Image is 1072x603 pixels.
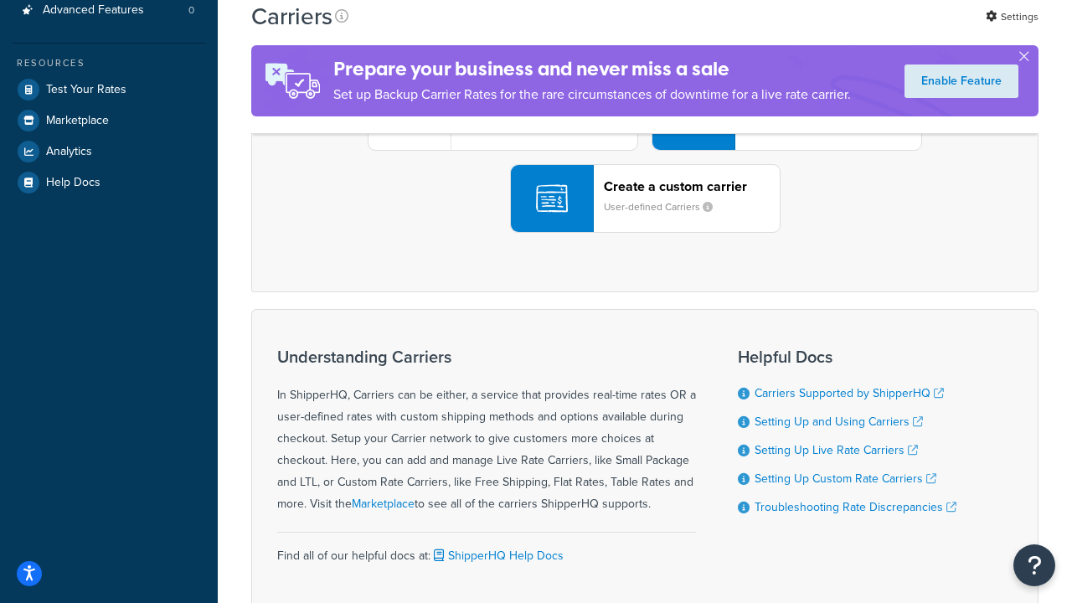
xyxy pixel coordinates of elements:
button: Create a custom carrierUser-defined Carriers [510,164,781,233]
span: Marketplace [46,114,109,128]
button: Open Resource Center [1013,544,1055,586]
a: Analytics [13,137,205,167]
img: icon-carrier-custom-c93b8a24.svg [536,183,568,214]
span: Advanced Features [43,3,144,18]
a: Setting Up Custom Rate Carriers [755,470,936,487]
img: ad-rules-rateshop-fe6ec290ccb7230408bd80ed9643f0289d75e0ffd9eb532fc0e269fcd187b520.png [251,45,333,116]
a: Setting Up Live Rate Carriers [755,441,918,459]
a: Setting Up and Using Carriers [755,413,923,430]
a: ShipperHQ Help Docs [430,547,564,564]
span: Help Docs [46,176,100,190]
h4: Prepare your business and never miss a sale [333,55,851,83]
header: Create a custom carrier [604,178,780,194]
a: Enable Feature [904,64,1018,98]
div: Find all of our helpful docs at: [277,532,696,567]
span: Analytics [46,145,92,159]
a: Marketplace [352,495,415,513]
h3: Helpful Docs [738,348,956,366]
a: Settings [986,5,1038,28]
a: Help Docs [13,167,205,198]
a: Test Your Rates [13,75,205,105]
a: Carriers Supported by ShipperHQ [755,384,944,402]
span: Test Your Rates [46,83,126,97]
div: Resources [13,56,205,70]
a: Troubleshooting Rate Discrepancies [755,498,956,516]
div: In ShipperHQ, Carriers can be either, a service that provides real-time rates OR a user-defined r... [277,348,696,515]
h3: Understanding Carriers [277,348,696,366]
p: Set up Backup Carrier Rates for the rare circumstances of downtime for a live rate carrier. [333,83,851,106]
a: Marketplace [13,106,205,136]
span: 0 [188,3,194,18]
small: User-defined Carriers [604,199,726,214]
